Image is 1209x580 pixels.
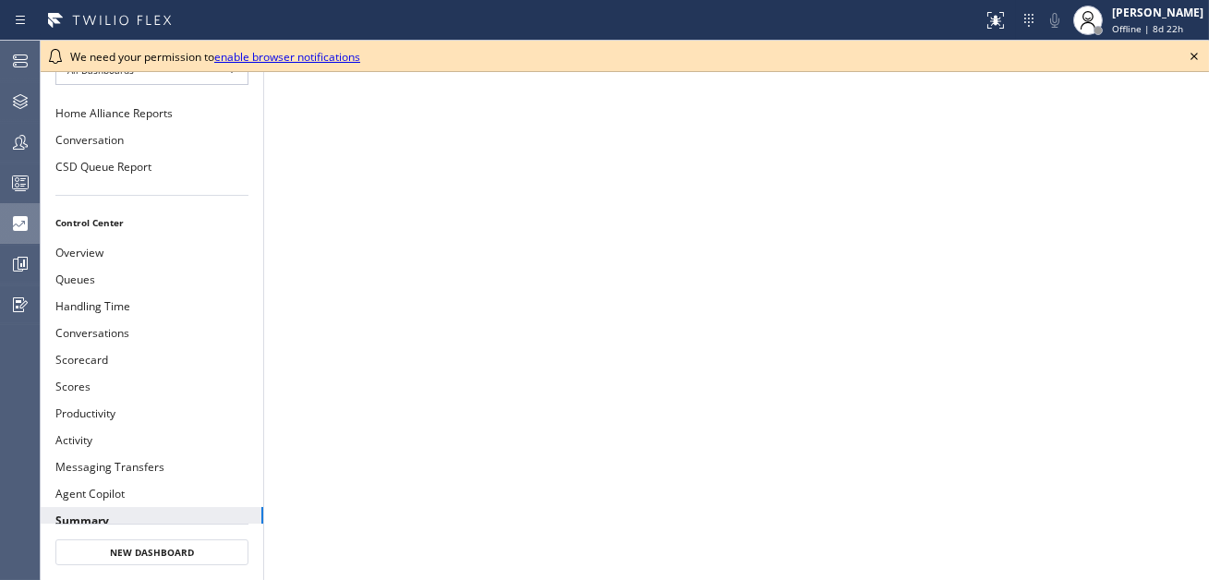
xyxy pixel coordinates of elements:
[70,49,360,65] span: We need your permission to
[41,320,263,346] button: Conversations
[41,453,263,480] button: Messaging Transfers
[55,539,248,565] button: New Dashboard
[1112,22,1183,35] span: Offline | 8d 22h
[41,400,263,427] button: Productivity
[41,346,263,373] button: Scorecard
[41,507,263,534] button: Summary
[214,49,360,65] a: enable browser notifications
[41,239,263,266] button: Overview
[41,293,263,320] button: Handling Time
[41,211,263,235] li: Control Center
[1042,7,1068,33] button: Mute
[41,127,263,153] button: Conversation
[41,427,263,453] button: Activity
[264,41,1209,580] iframe: dashboard_9f6bb337dffe
[41,266,263,293] button: Queues
[41,373,263,400] button: Scores
[41,153,263,180] button: CSD Queue Report
[41,480,263,507] button: Agent Copilot
[41,100,263,127] button: Home Alliance Reports
[1112,5,1203,20] div: [PERSON_NAME]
